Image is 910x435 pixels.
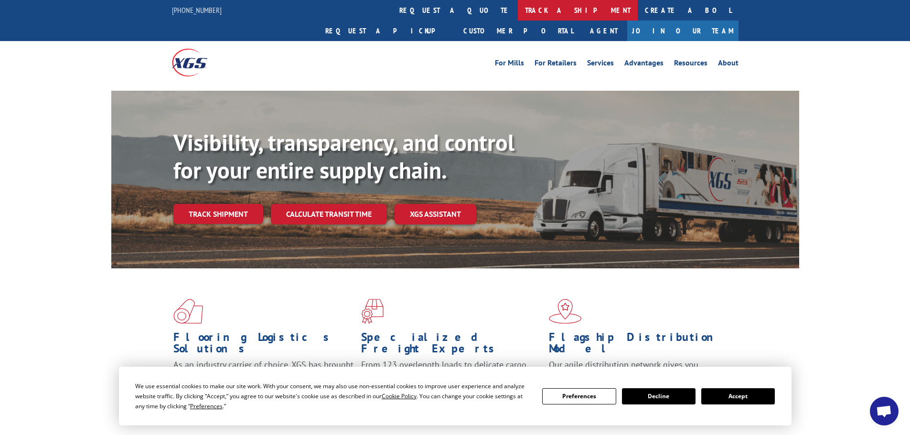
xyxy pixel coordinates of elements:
[395,204,476,224] a: XGS ASSISTANT
[495,59,524,70] a: For Mills
[549,299,582,324] img: xgs-icon-flagship-distribution-model-red
[135,381,531,411] div: We use essential cookies to make our site work. With your consent, we may also use non-essential ...
[318,21,456,41] a: Request a pickup
[173,299,203,324] img: xgs-icon-total-supply-chain-intelligence-red
[622,388,696,404] button: Decline
[361,299,384,324] img: xgs-icon-focused-on-flooring-red
[542,388,616,404] button: Preferences
[361,359,542,402] p: From 123 overlength loads to delicate cargo, our experienced staff knows the best way to move you...
[456,21,580,41] a: Customer Portal
[190,402,223,410] span: Preferences
[549,359,725,382] span: Our agile distribution network gives you nationwide inventory management on demand.
[172,5,222,15] a: [PHONE_NUMBER]
[173,204,263,224] a: Track shipment
[173,127,514,185] b: Visibility, transparency, and control for your entire supply chain.
[173,331,354,359] h1: Flooring Logistics Solutions
[624,59,664,70] a: Advantages
[674,59,707,70] a: Resources
[382,392,417,400] span: Cookie Policy
[535,59,577,70] a: For Retailers
[587,59,614,70] a: Services
[870,397,899,425] div: Open chat
[173,359,353,393] span: As an industry carrier of choice, XGS has brought innovation and dedication to flooring logistics...
[361,331,542,359] h1: Specialized Freight Experts
[271,204,387,224] a: Calculate transit time
[701,388,775,404] button: Accept
[119,367,792,425] div: Cookie Consent Prompt
[627,21,739,41] a: Join Our Team
[549,331,729,359] h1: Flagship Distribution Model
[718,59,739,70] a: About
[580,21,627,41] a: Agent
